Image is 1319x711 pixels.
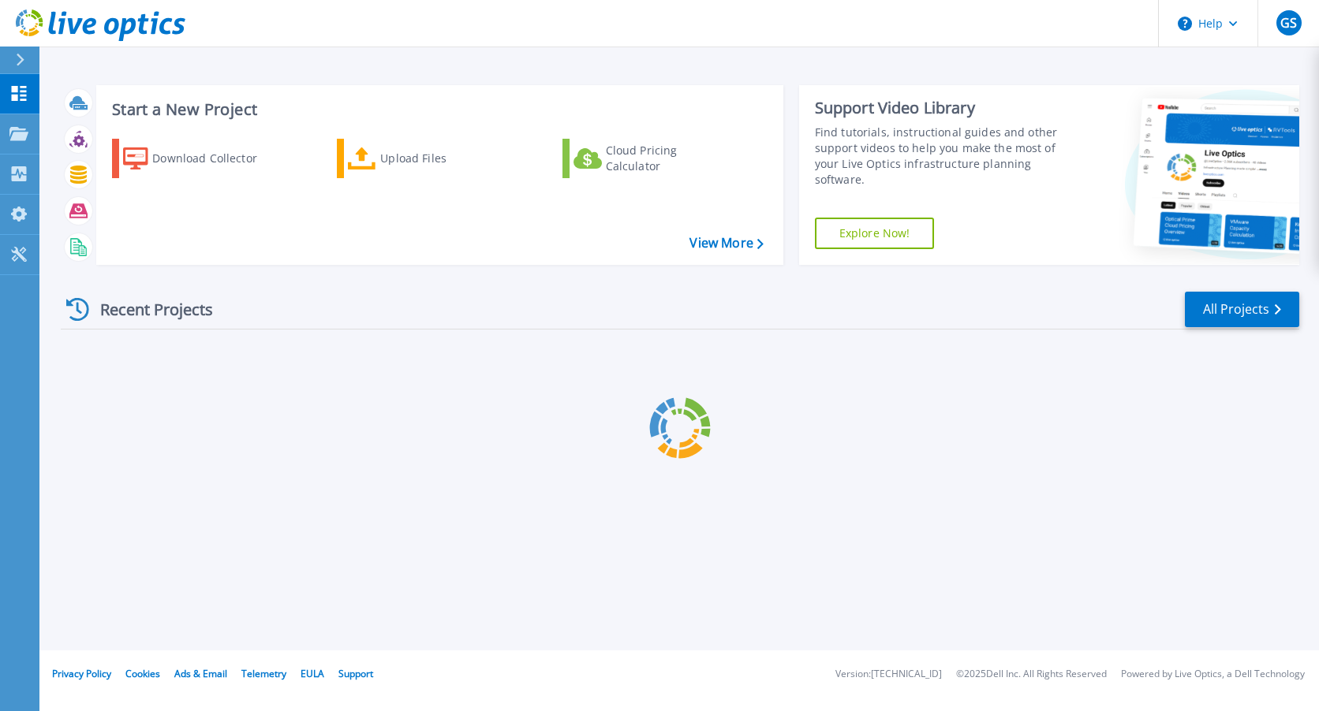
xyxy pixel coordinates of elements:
[61,290,234,329] div: Recent Projects
[301,667,324,680] a: EULA
[337,139,513,178] a: Upload Files
[125,667,160,680] a: Cookies
[338,667,373,680] a: Support
[815,125,1068,188] div: Find tutorials, instructional guides and other support videos to help you make the most of your L...
[241,667,286,680] a: Telemetry
[1185,292,1299,327] a: All Projects
[1280,17,1297,29] span: GS
[835,669,942,679] li: Version: [TECHNICAL_ID]
[956,669,1107,679] li: © 2025 Dell Inc. All Rights Reserved
[112,101,763,118] h3: Start a New Project
[815,218,935,249] a: Explore Now!
[815,98,1068,118] div: Support Video Library
[152,143,278,174] div: Download Collector
[380,143,506,174] div: Upload Files
[562,139,738,178] a: Cloud Pricing Calculator
[52,667,111,680] a: Privacy Policy
[174,667,227,680] a: Ads & Email
[689,236,763,251] a: View More
[1121,669,1305,679] li: Powered by Live Optics, a Dell Technology
[606,143,732,174] div: Cloud Pricing Calculator
[112,139,288,178] a: Download Collector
